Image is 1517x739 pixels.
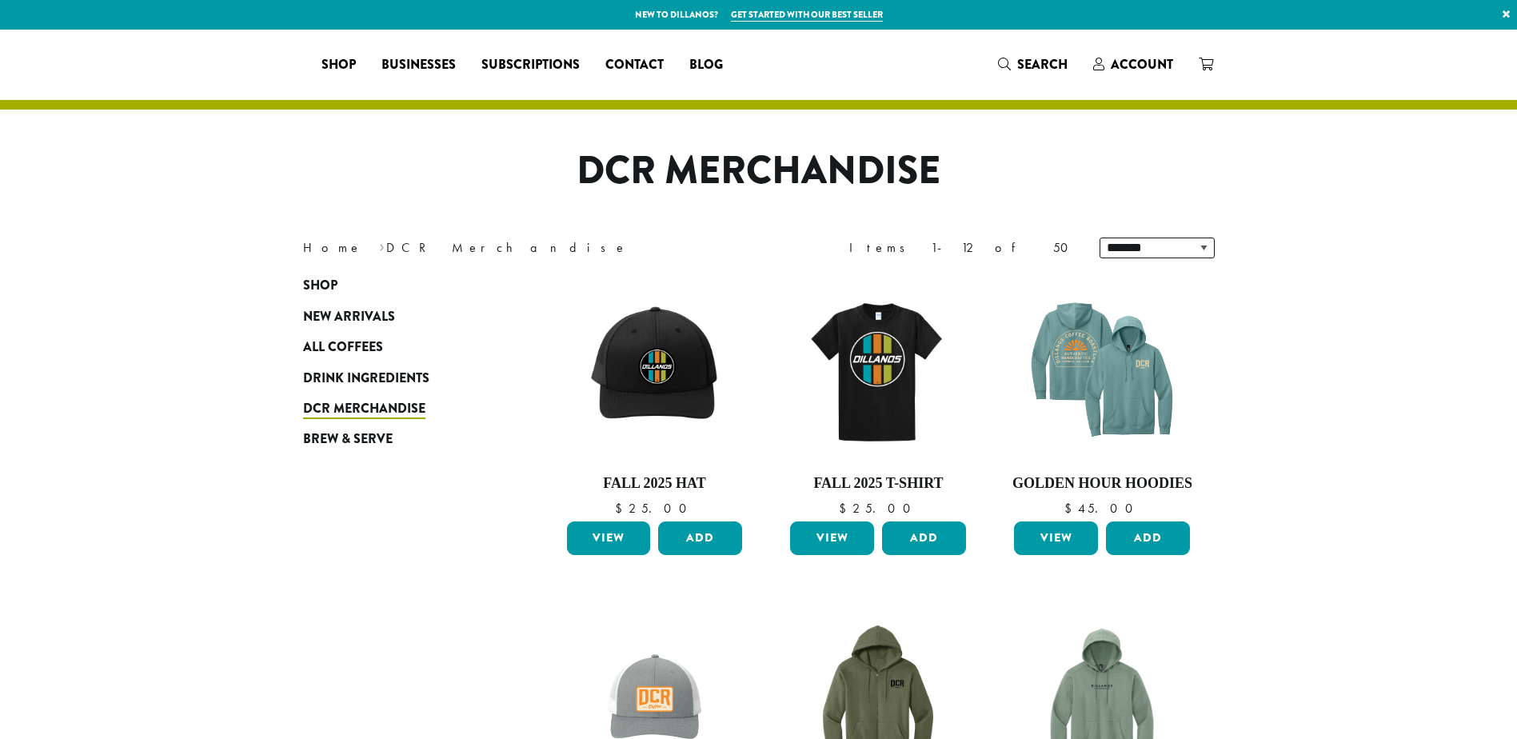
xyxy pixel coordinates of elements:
a: Get started with our best seller [731,8,883,22]
button: Add [658,521,742,555]
span: Shop [303,276,337,296]
a: Fall 2025 T-Shirt $25.00 [786,278,970,515]
img: DCR-Retro-Three-Strip-Circle-Tee-Fall-WEB-scaled.jpg [786,278,970,462]
a: View [790,521,874,555]
a: Home [303,239,362,256]
button: Add [1106,521,1190,555]
a: DCR Merchandise [303,393,495,424]
a: Shop [303,270,495,301]
h1: DCR Merchandise [291,148,1227,194]
span: Drink Ingredients [303,369,429,389]
h4: Fall 2025 Hat [563,475,747,493]
button: Add [882,521,966,555]
div: Items 1-12 of 50 [849,238,1076,258]
span: Subscriptions [481,55,580,75]
span: Businesses [381,55,456,75]
span: $ [1064,500,1078,517]
a: View [567,521,651,555]
span: $ [839,500,852,517]
span: All Coffees [303,338,383,358]
h4: Fall 2025 T-Shirt [786,475,970,493]
nav: Breadcrumb [303,238,735,258]
a: Drink Ingredients [303,362,495,393]
span: Shop [321,55,356,75]
a: Brew & Serve [303,424,495,454]
bdi: 25.00 [615,500,694,517]
a: Shop [309,52,369,78]
span: Search [1017,55,1068,74]
span: DCR Merchandise [303,399,425,419]
h4: Golden Hour Hoodies [1010,475,1194,493]
span: Brew & Serve [303,429,393,449]
img: DCR-Retro-Three-Strip-Circle-Patch-Trucker-Hat-Fall-WEB-scaled.jpg [562,278,746,462]
a: New Arrivals [303,302,495,332]
a: Search [985,51,1080,78]
img: DCR-SS-Golden-Hour-Hoodie-Eucalyptus-Blue-1200x1200-Web-e1744312709309.png [1010,278,1194,462]
bdi: 45.00 [1064,500,1140,517]
span: New Arrivals [303,307,395,327]
a: View [1014,521,1098,555]
span: Contact [605,55,664,75]
span: Account [1111,55,1173,74]
span: Blog [689,55,723,75]
a: All Coffees [303,332,495,362]
a: Fall 2025 Hat $25.00 [563,278,747,515]
bdi: 25.00 [839,500,918,517]
span: › [379,233,385,258]
a: Golden Hour Hoodies $45.00 [1010,278,1194,515]
span: $ [615,500,629,517]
